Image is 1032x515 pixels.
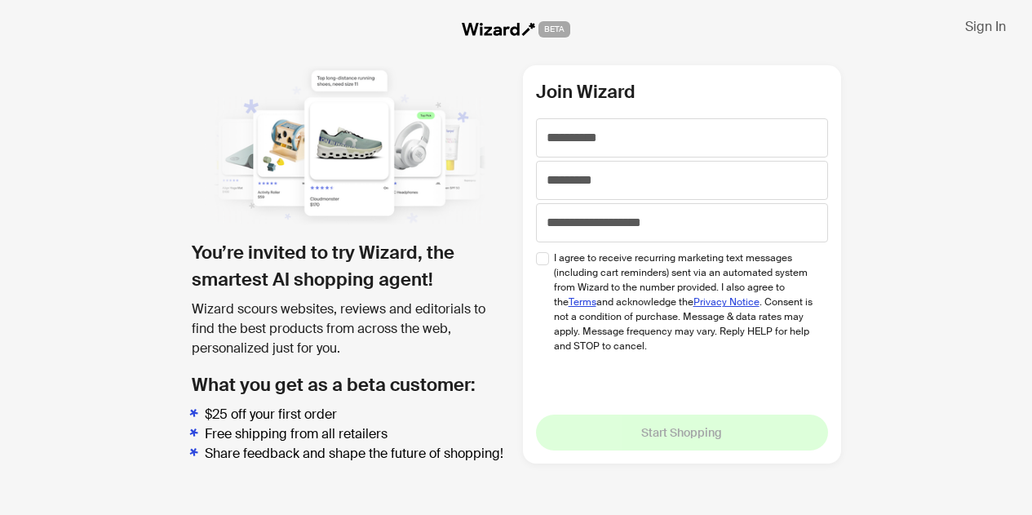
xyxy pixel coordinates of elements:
span: BETA [538,21,570,38]
h2: What you get as a beta customer: [192,371,510,398]
a: Terms [569,295,596,309]
li: Share feedback and shape the future of shopping! [205,444,510,464]
li: $25 off your first order [205,405,510,424]
li: Free shipping from all retailers [205,424,510,444]
a: Privacy Notice [693,295,760,309]
h2: Join Wizard [536,78,828,105]
span: Sign In [965,18,1006,35]
h1: You’re invited to try Wizard, the smartest AI shopping agent! [192,239,510,293]
button: Start Shopping [536,415,828,451]
div: Wizard scours websites, reviews and editorials to find the best products from across the web, per... [192,300,510,358]
button: Sign In [952,13,1019,39]
span: I agree to receive recurring marketing text messages (including cart reminders) sent via an autom... [554,251,816,353]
